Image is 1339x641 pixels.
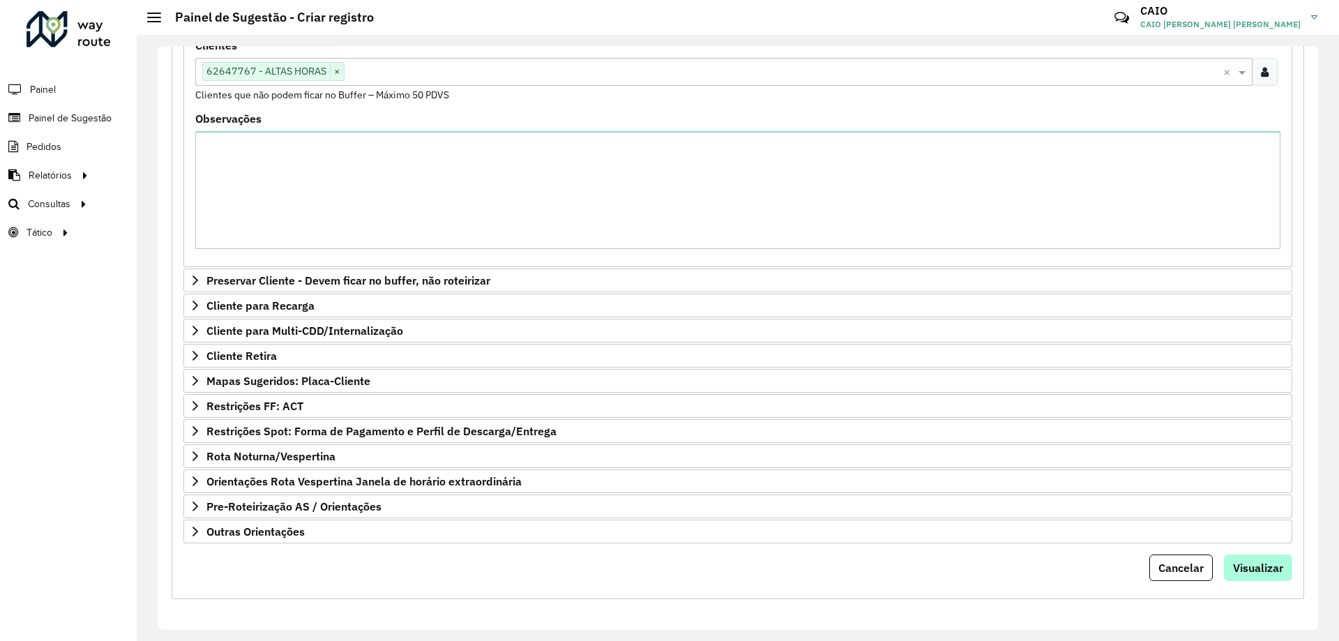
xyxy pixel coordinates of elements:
[1149,555,1213,581] button: Cancelar
[183,269,1292,292] a: Preservar Cliente - Devem ficar no buffer, não roteirizar
[330,63,344,80] span: ×
[1140,4,1301,17] h3: CAIO
[183,344,1292,368] a: Cliente Retira
[183,369,1292,393] a: Mapas Sugeridos: Placa-Cliente
[1233,561,1283,575] span: Visualizar
[195,110,262,127] label: Observações
[183,495,1292,518] a: Pre-Roteirização AS / Orientações
[1140,18,1301,31] span: CAIO [PERSON_NAME] [PERSON_NAME]
[206,451,335,462] span: Rota Noturna/Vespertina
[183,520,1292,543] a: Outras Orientações
[1158,561,1204,575] span: Cancelar
[206,400,303,412] span: Restrições FF: ACT
[206,501,381,512] span: Pre-Roteirização AS / Orientações
[29,111,112,126] span: Painel de Sugestão
[203,63,330,80] span: 62647767 - ALTAS HORAS
[195,89,449,101] small: Clientes que não podem ficar no Buffer – Máximo 50 PDVS
[206,300,315,311] span: Cliente para Recarga
[29,168,72,183] span: Relatórios
[28,197,70,211] span: Consultas
[183,319,1292,342] a: Cliente para Multi-CDD/Internalização
[183,34,1292,267] div: Priorizar Cliente - Não podem ficar no buffer
[206,325,403,336] span: Cliente para Multi-CDD/Internalização
[206,275,490,286] span: Preservar Cliente - Devem ficar no buffer, não roteirizar
[206,375,370,386] span: Mapas Sugeridos: Placa-Cliente
[161,10,374,25] h2: Painel de Sugestão - Criar registro
[1223,63,1235,80] span: Clear all
[183,469,1292,493] a: Orientações Rota Vespertina Janela de horário extraordinária
[183,419,1292,443] a: Restrições Spot: Forma de Pagamento e Perfil de Descarga/Entrega
[206,476,522,487] span: Orientações Rota Vespertina Janela de horário extraordinária
[206,350,277,361] span: Cliente Retira
[27,225,52,240] span: Tático
[1224,555,1292,581] button: Visualizar
[1107,3,1137,33] a: Contato Rápido
[30,82,56,97] span: Painel
[183,444,1292,468] a: Rota Noturna/Vespertina
[206,526,305,537] span: Outras Orientações
[206,425,557,437] span: Restrições Spot: Forma de Pagamento e Perfil de Descarga/Entrega
[27,139,61,154] span: Pedidos
[183,394,1292,418] a: Restrições FF: ACT
[183,294,1292,317] a: Cliente para Recarga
